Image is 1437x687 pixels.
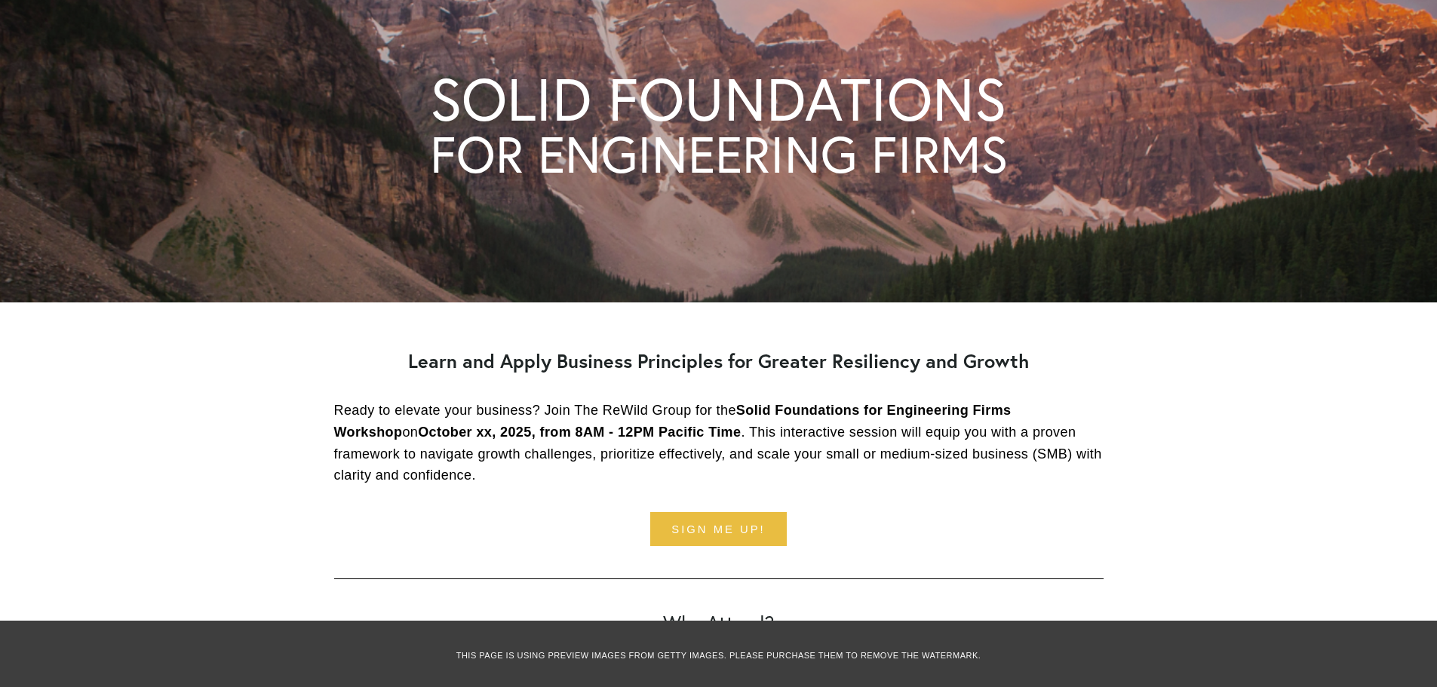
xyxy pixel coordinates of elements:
[33,53,194,68] p: Plugin is loading...
[456,651,981,660] span: This page is using preview images from Getty Images. Please purchase them to remove the watermark.
[106,11,121,26] img: SEOSpace
[650,512,788,546] a: Sign me up!
[334,612,1104,634] h2: Why Attend?
[334,403,1015,440] strong: Solid Foundations for Engineering Firms Workshop
[334,400,1104,486] p: Ready to elevate your business? Join The ReWild Group for the on . This interactive session will ...
[33,38,194,53] p: Get ready!
[418,425,741,440] strong: October xx, 2025, from 8AM - 12PM Pacific Time
[430,129,1008,179] h1: FOR ENGINEERING FIRMS
[430,69,1006,128] h1: SOLID FOUNDATIONS
[11,72,215,256] img: Rough Water SEO
[23,88,49,114] a: Need help?
[408,348,1029,373] strong: Learn and Apply Business Principles for Greater Resiliency and Growth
